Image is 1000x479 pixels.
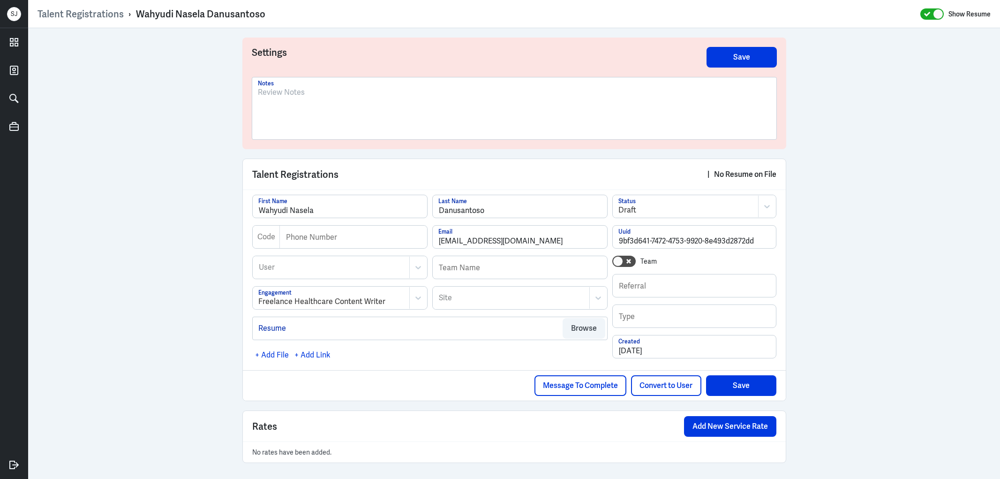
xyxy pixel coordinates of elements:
[292,347,333,363] div: + Add Link
[563,318,605,339] button: Browse
[252,347,292,363] div: + Add File
[948,8,991,20] label: Show Resume
[613,226,776,248] input: Uuid
[433,226,607,248] input: Email
[433,256,607,279] input: Team Name
[252,419,277,433] span: Rates
[706,375,776,396] button: Save
[252,47,707,68] h3: Settings
[252,447,776,458] p: No rates have been added.
[534,375,626,396] button: Message To Complete
[243,159,786,190] div: Talent Registrations
[613,305,776,327] input: Type
[613,335,776,358] input: Created
[433,195,607,218] input: Last Name
[280,226,427,248] input: Phone Number
[707,47,777,68] button: Save
[7,7,21,21] div: S J
[707,169,776,180] div: |
[136,8,265,20] div: Wahyudi Nasela Danusantoso
[640,257,657,266] label: Team
[38,8,124,20] a: Talent Registrations
[714,169,776,179] span: No Resume on File
[253,195,427,218] input: First Name
[613,274,776,297] input: Referral
[684,416,776,437] button: Add New Service Rate
[631,375,701,396] button: Convert to User
[124,8,136,20] p: ›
